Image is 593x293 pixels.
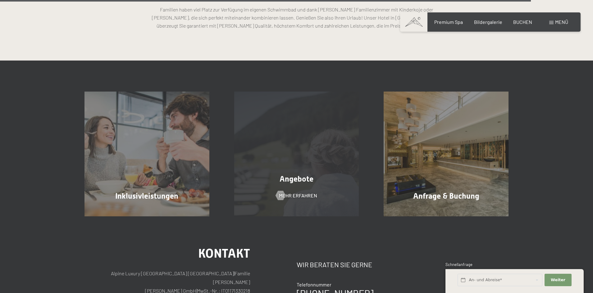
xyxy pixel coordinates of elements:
span: Telefonnummer [297,282,331,287]
span: Menü [555,19,568,25]
span: Schnellanfrage [445,262,472,267]
a: Bildergalerie [474,19,502,25]
button: Weiter [545,274,571,286]
span: Wir beraten Sie gerne [297,260,372,268]
span: Inklusivleistungen [115,192,178,201]
a: BUCHEN [513,19,532,25]
span: Weiter [551,277,565,283]
span: Kontakt [198,246,250,261]
span: Mehr erfahren [279,192,317,199]
a: Zimmer & Preise Inklusivleistungen [72,92,222,216]
a: Premium Spa [434,19,463,25]
p: Familien haben viel Platz zur Verfügung im eigenen Schwimmbad und dank [PERSON_NAME] Familienzimm... [141,6,452,29]
span: Angebote [280,174,313,183]
span: Anfrage & Buchung [413,192,479,201]
a: Zimmer & Preise Anfrage & Buchung [371,92,521,216]
a: Zimmer & Preise Angebote Mehr erfahren [222,92,372,216]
